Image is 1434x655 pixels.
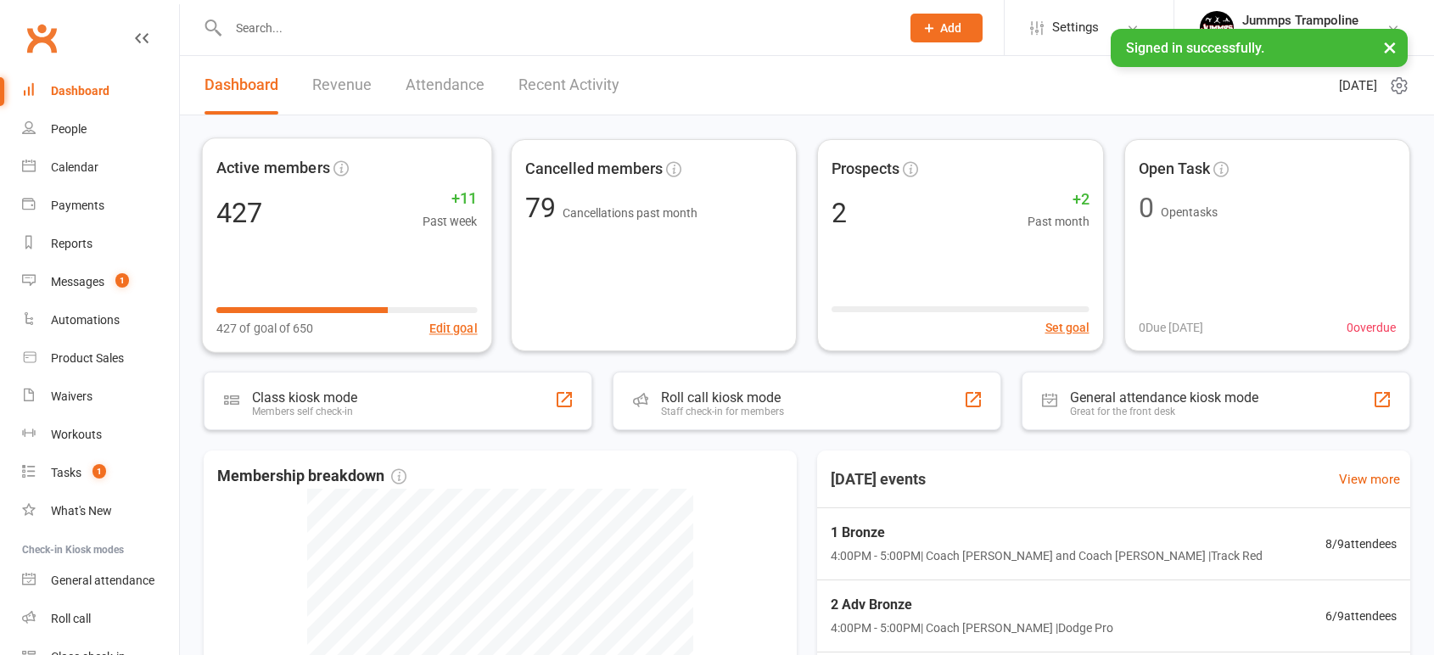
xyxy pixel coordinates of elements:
[563,206,697,220] span: Cancellations past month
[1242,28,1386,43] div: Jummps Parkwood Pty Ltd
[92,464,106,479] span: 1
[1028,188,1090,212] span: +2
[22,492,179,530] a: What's New
[51,466,81,479] div: Tasks
[51,612,91,625] div: Roll call
[51,313,120,327] div: Automations
[223,16,888,40] input: Search...
[817,464,939,495] h3: [DATE] events
[832,157,899,182] span: Prospects
[51,84,109,98] div: Dashboard
[1052,8,1099,47] span: Settings
[22,600,179,638] a: Roll call
[1139,318,1203,337] span: 0 Due [DATE]
[910,14,983,42] button: Add
[525,157,663,182] span: Cancelled members
[1028,212,1090,231] span: Past month
[22,416,179,454] a: Workouts
[115,273,129,288] span: 1
[22,562,179,600] a: General attendance kiosk mode
[216,199,263,226] div: 427
[51,428,102,441] div: Workouts
[423,187,478,211] span: +11
[831,619,1113,637] span: 4:00PM - 5:00PM | Coach [PERSON_NAME] | Dodge Pro
[831,546,1263,565] span: 4:00PM - 5:00PM | Coach [PERSON_NAME] and Coach [PERSON_NAME] | Track Red
[22,339,179,378] a: Product Sales
[51,275,104,288] div: Messages
[217,464,406,489] span: Membership breakdown
[51,160,98,174] div: Calendar
[51,199,104,212] div: Payments
[252,406,357,417] div: Members self check-in
[832,199,847,227] div: 2
[423,211,478,231] span: Past week
[429,319,478,339] button: Edit goal
[1161,205,1218,219] span: Open tasks
[51,351,124,365] div: Product Sales
[51,237,92,250] div: Reports
[406,56,485,115] a: Attendance
[51,574,154,587] div: General attendance
[22,378,179,416] a: Waivers
[1126,40,1264,56] span: Signed in successfully.
[1339,469,1400,490] a: View more
[1325,607,1397,625] span: 6 / 9 attendees
[204,56,278,115] a: Dashboard
[22,263,179,301] a: Messages 1
[216,155,330,180] span: Active members
[312,56,372,115] a: Revenue
[22,72,179,110] a: Dashboard
[1347,318,1396,337] span: 0 overdue
[1339,76,1377,96] span: [DATE]
[22,301,179,339] a: Automations
[831,522,1263,544] span: 1 Bronze
[252,389,357,406] div: Class kiosk mode
[1375,29,1405,65] button: ×
[20,17,63,59] a: Clubworx
[1045,318,1090,337] button: Set goal
[22,148,179,187] a: Calendar
[22,454,179,492] a: Tasks 1
[940,21,961,35] span: Add
[1242,13,1386,28] div: Jummps Trampoline
[51,504,112,518] div: What's New
[1325,535,1397,553] span: 8 / 9 attendees
[1139,194,1154,221] div: 0
[661,389,784,406] div: Roll call kiosk mode
[1139,157,1210,182] span: Open Task
[518,56,619,115] a: Recent Activity
[51,389,92,403] div: Waivers
[22,187,179,225] a: Payments
[1070,389,1258,406] div: General attendance kiosk mode
[216,319,314,339] span: 427 of goal of 650
[661,406,784,417] div: Staff check-in for members
[525,192,563,224] span: 79
[1070,406,1258,417] div: Great for the front desk
[831,594,1113,616] span: 2 Adv Bronze
[22,110,179,148] a: People
[51,122,87,136] div: People
[22,225,179,263] a: Reports
[1200,11,1234,45] img: thumb_image1698795904.png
